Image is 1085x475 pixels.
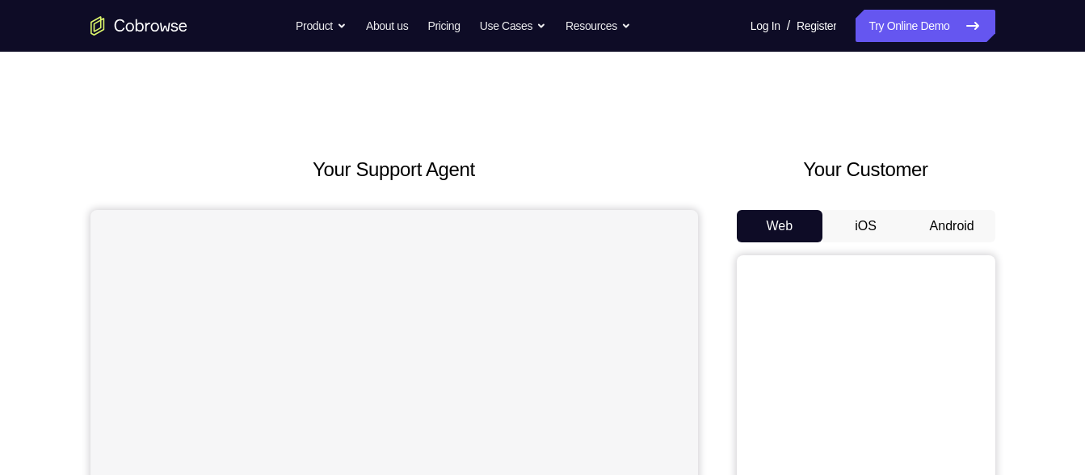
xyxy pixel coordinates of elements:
[566,10,631,42] button: Resources
[427,10,460,42] a: Pricing
[90,16,187,36] a: Go to the home page
[787,16,790,36] span: /
[797,10,836,42] a: Register
[737,210,823,242] button: Web
[822,210,909,242] button: iOS
[909,210,995,242] button: Android
[90,155,698,184] h2: Your Support Agent
[366,10,408,42] a: About us
[737,155,995,184] h2: Your Customer
[480,10,546,42] button: Use Cases
[751,10,780,42] a: Log In
[296,10,347,42] button: Product
[856,10,995,42] a: Try Online Demo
